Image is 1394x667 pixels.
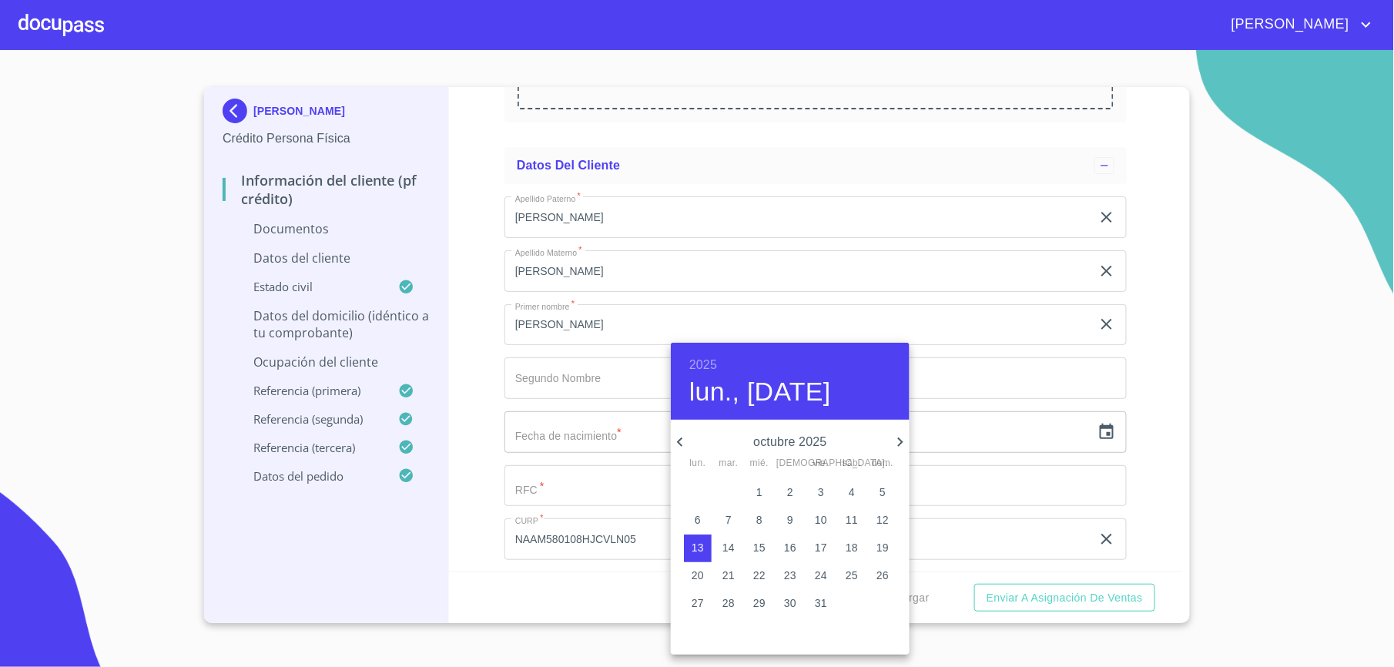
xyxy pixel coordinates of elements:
[869,507,896,535] button: 12
[876,512,889,528] p: 12
[815,512,827,528] p: 10
[815,568,827,583] p: 24
[715,456,742,471] span: mar.
[876,568,889,583] p: 26
[807,590,835,618] button: 31
[818,484,824,500] p: 3
[838,535,866,562] button: 18
[684,456,712,471] span: lun.
[722,540,735,555] p: 14
[753,568,766,583] p: 22
[689,433,891,451] p: octubre 2025
[715,507,742,535] button: 7
[776,590,804,618] button: 30
[692,568,704,583] p: 20
[784,540,796,555] p: 16
[692,595,704,611] p: 27
[807,507,835,535] button: 10
[869,535,896,562] button: 19
[753,540,766,555] p: 15
[684,590,712,618] button: 27
[692,540,704,555] p: 13
[746,590,773,618] button: 29
[753,595,766,611] p: 29
[880,484,886,500] p: 5
[722,595,735,611] p: 28
[869,479,896,507] button: 5
[784,595,796,611] p: 30
[689,376,831,408] button: lun., [DATE]
[876,540,889,555] p: 19
[756,512,762,528] p: 8
[807,456,835,471] span: vie.
[776,507,804,535] button: 9
[746,507,773,535] button: 8
[869,562,896,590] button: 26
[689,354,717,376] button: 2025
[715,535,742,562] button: 14
[746,535,773,562] button: 15
[776,479,804,507] button: 2
[838,479,866,507] button: 4
[869,456,896,471] span: dom.
[695,512,701,528] p: 6
[756,484,762,500] p: 1
[849,484,855,500] p: 4
[815,595,827,611] p: 31
[722,568,735,583] p: 21
[715,590,742,618] button: 28
[725,512,732,528] p: 7
[838,456,866,471] span: sáb.
[846,512,858,528] p: 11
[776,535,804,562] button: 16
[746,562,773,590] button: 22
[846,568,858,583] p: 25
[787,484,793,500] p: 2
[807,562,835,590] button: 24
[846,540,858,555] p: 18
[807,535,835,562] button: 17
[776,562,804,590] button: 23
[838,507,866,535] button: 11
[815,540,827,555] p: 17
[715,562,742,590] button: 21
[684,535,712,562] button: 13
[784,568,796,583] p: 23
[787,512,793,528] p: 9
[807,479,835,507] button: 3
[746,479,773,507] button: 1
[746,456,773,471] span: mié.
[838,562,866,590] button: 25
[776,456,804,471] span: [DEMOGRAPHIC_DATA].
[684,507,712,535] button: 6
[684,562,712,590] button: 20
